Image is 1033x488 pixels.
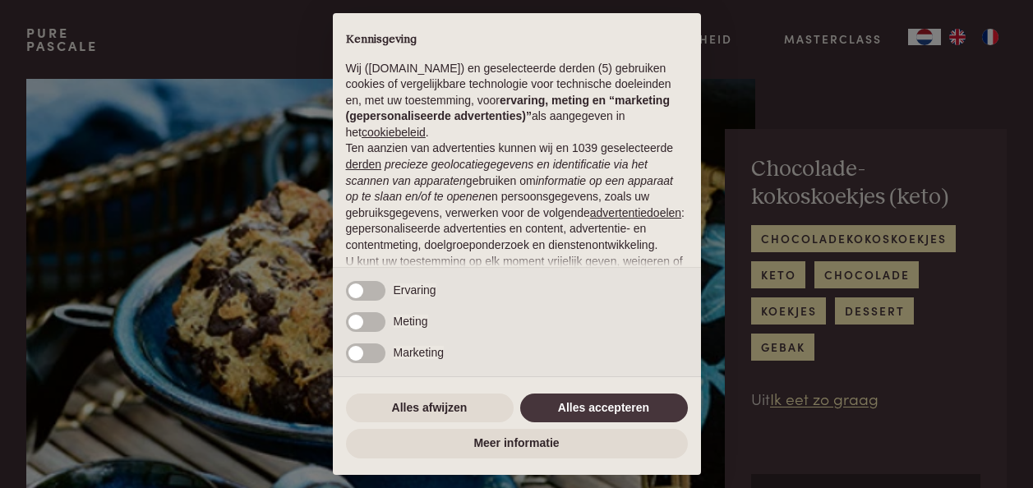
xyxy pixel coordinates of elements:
[362,126,426,139] a: cookiebeleid
[346,33,688,48] h2: Kennisgeving
[346,254,688,334] p: U kunt uw toestemming op elk moment vrijelijk geven, weigeren of intrekken door het voorkeurenpan...
[346,61,688,141] p: Wij ([DOMAIN_NAME]) en geselecteerde derden (5) gebruiken cookies of vergelijkbare technologie vo...
[346,94,670,123] strong: ervaring, meting en “marketing (gepersonaliseerde advertenties)”
[346,394,514,423] button: Alles afwijzen
[346,157,382,173] button: derden
[590,205,681,222] button: advertentiedoelen
[394,346,444,359] span: Marketing
[520,394,688,423] button: Alles accepteren
[346,174,674,204] em: informatie op een apparaat op te slaan en/of te openen
[346,158,648,187] em: precieze geolocatiegegevens en identificatie via het scannen van apparaten
[346,140,688,253] p: Ten aanzien van advertenties kunnen wij en 1039 geselecteerde gebruiken om en persoonsgegevens, z...
[346,429,688,458] button: Meer informatie
[394,283,436,297] span: Ervaring
[394,315,428,328] span: Meting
